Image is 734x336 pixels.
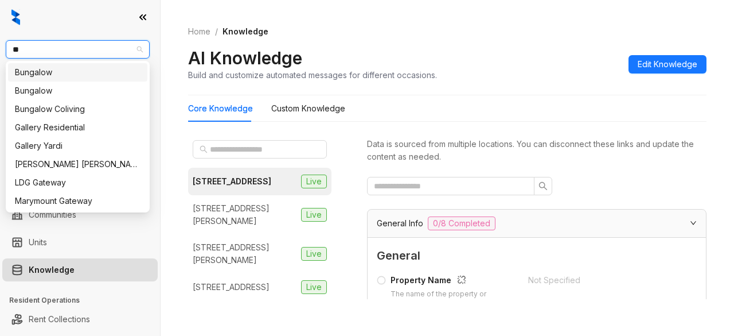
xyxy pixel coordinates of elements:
li: Rent Collections [2,308,158,331]
div: Gallery Residential [15,121,140,134]
div: Bungalow [15,84,140,97]
div: [STREET_ADDRESS] [193,175,271,188]
span: search [538,181,548,191]
img: logo [11,9,20,25]
div: Bungalow [15,66,140,79]
li: / [215,25,218,38]
h2: AI Knowledge [188,47,302,69]
div: [STREET_ADDRESS][PERSON_NAME] [193,241,296,267]
div: Gallery Residential [8,118,147,137]
div: Marymount Gateway [8,192,147,210]
a: Knowledge [29,258,75,281]
div: General Info0/8 Completed [368,210,706,237]
div: The name of the property or apartment complex. [391,289,514,311]
li: Leads [2,77,158,100]
div: Gallery Yardi [15,140,140,152]
div: Bungalow Coliving [8,100,147,118]
a: Communities [29,203,76,226]
div: Not Specified [528,274,666,287]
h3: Resident Operations [9,295,160,306]
div: Marymount Gateway [15,195,140,207]
span: Knowledge [222,26,268,36]
div: LDG Gateway [15,176,140,189]
div: Custom Knowledge [271,102,345,115]
a: Home [186,25,213,38]
span: Edit Knowledge [638,58,697,71]
a: Rent Collections [29,308,90,331]
span: General [377,247,697,265]
div: [PERSON_NAME] [PERSON_NAME] [15,158,140,171]
div: Core Knowledge [188,102,253,115]
div: Gates Hudson [8,155,147,173]
div: Gallery Yardi [8,137,147,155]
li: Collections [2,154,158,177]
div: Property Name [391,274,514,289]
span: 0/8 Completed [428,217,495,230]
span: Live [301,175,327,188]
span: General Info [377,217,423,230]
div: [STREET_ADDRESS][PERSON_NAME] [193,202,296,227]
span: expanded [690,219,697,226]
li: Communities [2,203,158,226]
div: Bungalow [8,63,147,82]
div: Bungalow [8,82,147,100]
a: Units [29,231,47,254]
span: search [200,145,208,153]
li: Leasing [2,126,158,149]
div: [STREET_ADDRESS] [193,281,270,293]
span: Live [301,280,327,294]
div: Bungalow Coliving [15,103,140,115]
div: LDG Gateway [8,173,147,192]
div: Build and customize automated messages for different occasions. [188,69,437,81]
span: Live [301,247,327,261]
li: Knowledge [2,258,158,281]
div: Data is sourced from multiple locations. You can disconnect these links and update the content as... [367,138,706,163]
button: Edit Knowledge [628,55,706,74]
li: Units [2,231,158,254]
span: Live [301,208,327,222]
